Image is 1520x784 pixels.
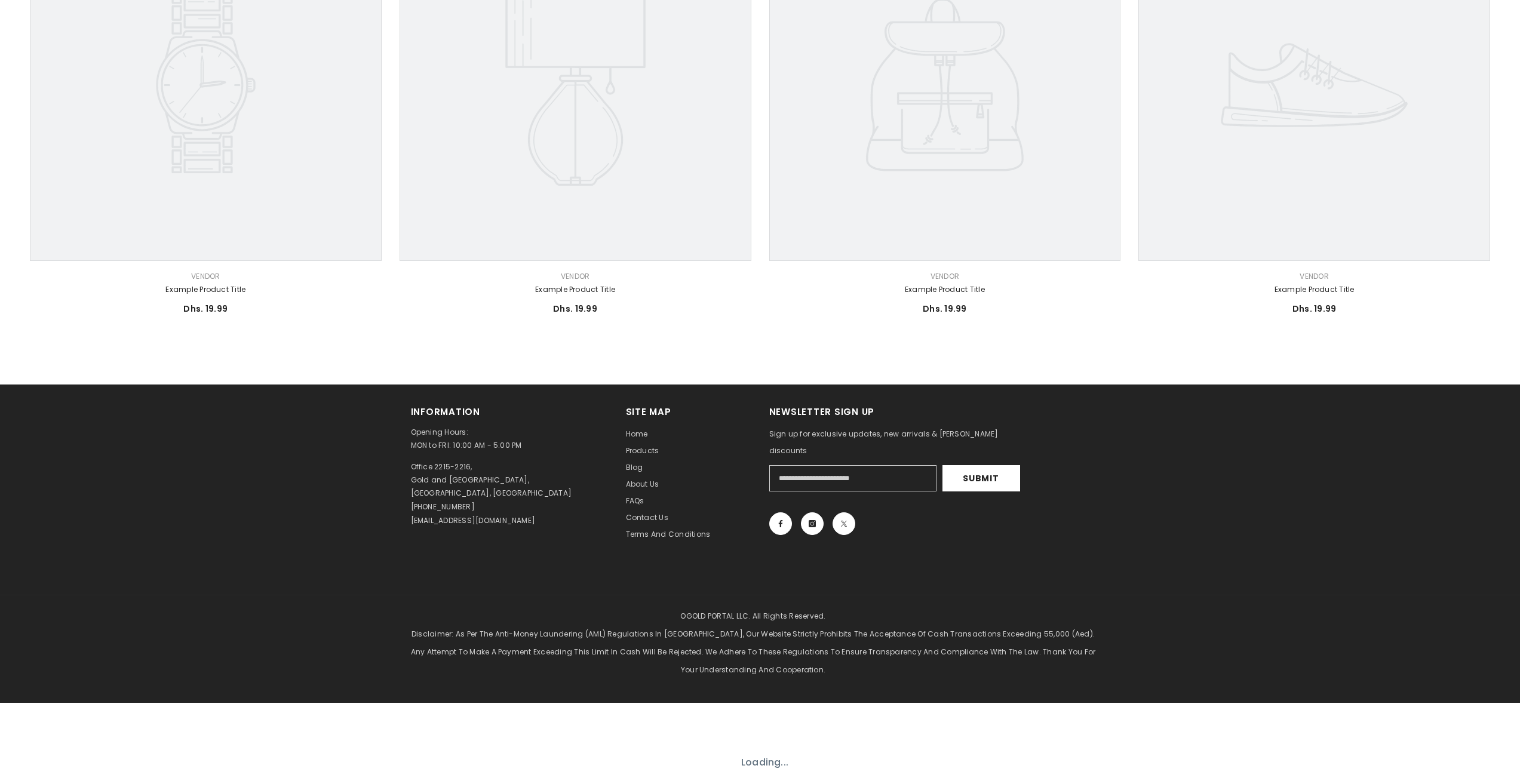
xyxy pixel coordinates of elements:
[626,429,648,439] span: Home
[626,493,644,509] a: FAQs
[411,460,572,500] p: Office 2215-2216, Gold and [GEOGRAPHIC_DATA], [GEOGRAPHIC_DATA], [GEOGRAPHIC_DATA]
[626,479,659,489] span: About us
[30,270,382,283] div: Vendor
[1138,270,1490,283] div: Vendor
[411,500,475,514] p: [PHONE_NUMBER]
[741,756,788,769] p: Loading...
[626,476,659,493] a: About us
[769,405,1038,419] h2: Newsletter Sign Up
[626,512,668,522] span: Contact us
[626,462,643,472] span: Blog
[1138,283,1490,296] a: Example product title
[626,445,659,456] span: Products
[626,442,659,459] a: Products
[411,426,608,452] p: Opening Hours: MON to FRI: 10:00 AM - 5:00 PM
[400,270,751,283] div: Vendor
[411,607,1096,679] p: OGOLD PORTAL LLC. All Rights Reserved. Disclaimer: As per the Anti-Money Laundering (AML) regulat...
[626,529,711,539] span: Terms and Conditions
[769,283,1121,296] a: Example product title
[1292,303,1337,315] span: Dhs. 19.99
[923,303,967,315] span: Dhs. 19.99
[769,270,1121,283] div: Vendor
[626,509,668,526] a: Contact us
[400,283,751,296] a: Example product title
[183,303,228,315] span: Dhs. 19.99
[626,459,643,476] a: Blog
[30,283,382,296] a: Example product title
[626,405,751,419] h2: Site Map
[411,514,536,527] p: [EMAIL_ADDRESS][DOMAIN_NAME]
[626,496,644,506] span: FAQs
[553,303,597,315] span: Dhs. 19.99
[411,405,608,419] h2: Information
[626,426,648,442] a: Home
[769,426,1038,459] p: Sign up for exclusive updates, new arrivals & [PERSON_NAME] discounts
[942,465,1020,491] button: Submit
[626,526,711,543] a: Terms and Conditions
